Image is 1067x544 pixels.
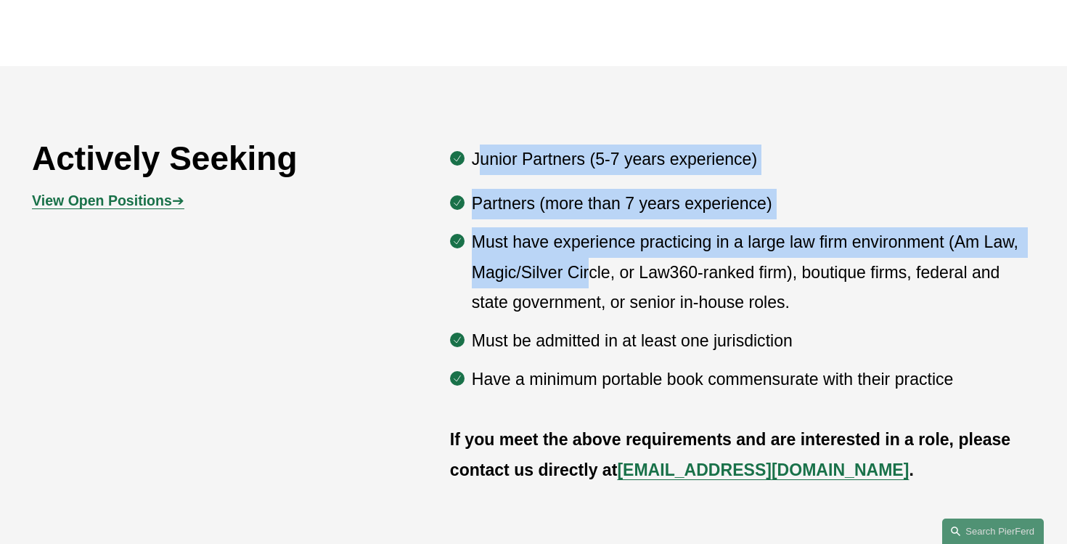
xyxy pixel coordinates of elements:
p: Have a minimum portable book commensurate with their practice [472,365,1035,395]
p: Junior Partners (5-7 years experience) [472,145,1035,175]
a: [EMAIL_ADDRESS][DOMAIN_NAME] [617,460,909,479]
span: ➔ [32,192,184,208]
p: Must be admitted in at least one jurisdiction [472,326,1035,357]
p: Must have experience practicing in a large law firm environment (Am Law, Magic/Silver Circle, or ... [472,227,1035,318]
a: Search this site [942,519,1044,544]
a: View Open Positions➔ [32,192,184,208]
strong: If you meet the above requirements and are interested in a role, please contact us directly at [450,430,1015,479]
p: Partners (more than 7 years experience) [472,189,1035,219]
h2: Actively Seeking [32,139,367,179]
strong: View Open Positions [32,192,172,208]
strong: . [909,460,913,479]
